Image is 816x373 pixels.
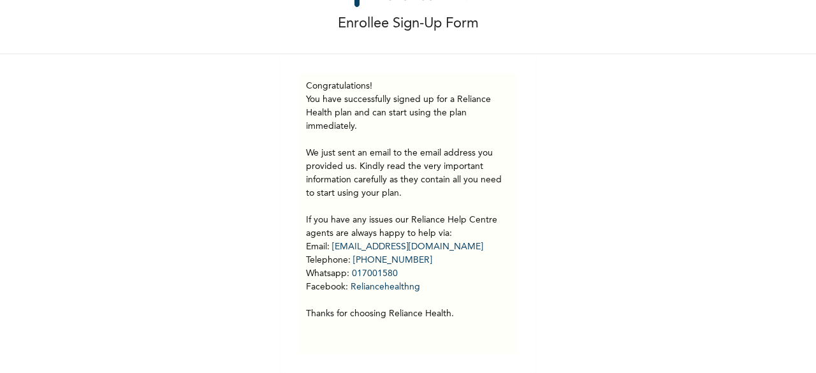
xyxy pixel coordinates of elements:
[306,80,510,93] h3: Congratulations!
[352,269,398,278] a: 017001580
[332,242,483,251] a: [EMAIL_ADDRESS][DOMAIN_NAME]
[351,282,420,291] a: Reliancehealthng
[353,256,432,265] a: [PHONE_NUMBER]
[338,13,479,34] p: Enrollee Sign-Up Form
[306,93,510,321] p: You have successfully signed up for a Reliance Health plan and can start using the plan immediate...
